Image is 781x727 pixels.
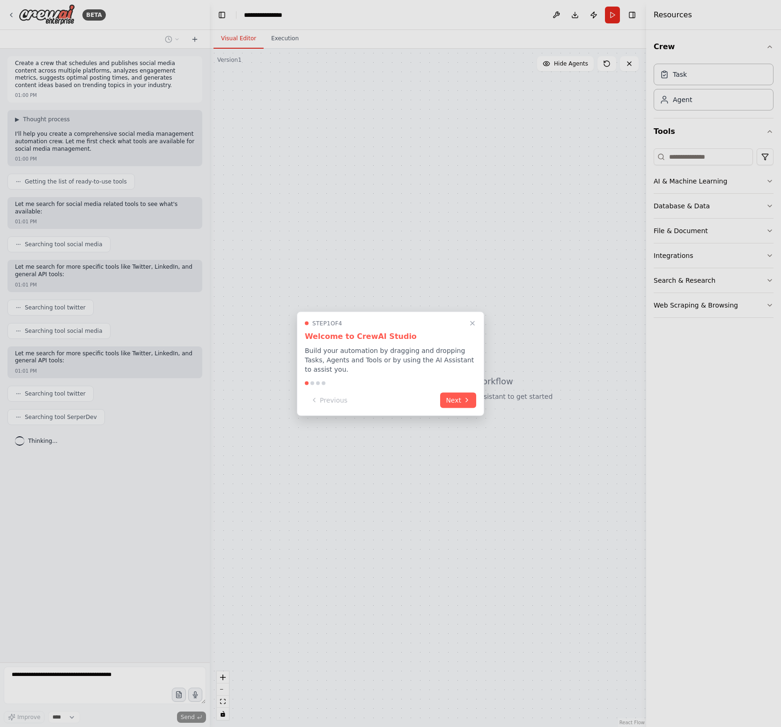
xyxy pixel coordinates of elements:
[305,392,353,408] button: Previous
[305,330,476,342] h3: Welcome to CrewAI Studio
[312,319,342,327] span: Step 1 of 4
[440,392,476,408] button: Next
[215,8,228,22] button: Hide left sidebar
[467,317,478,329] button: Close walkthrough
[305,345,476,374] p: Build your automation by dragging and dropping Tasks, Agents and Tools or by using the AI Assista...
